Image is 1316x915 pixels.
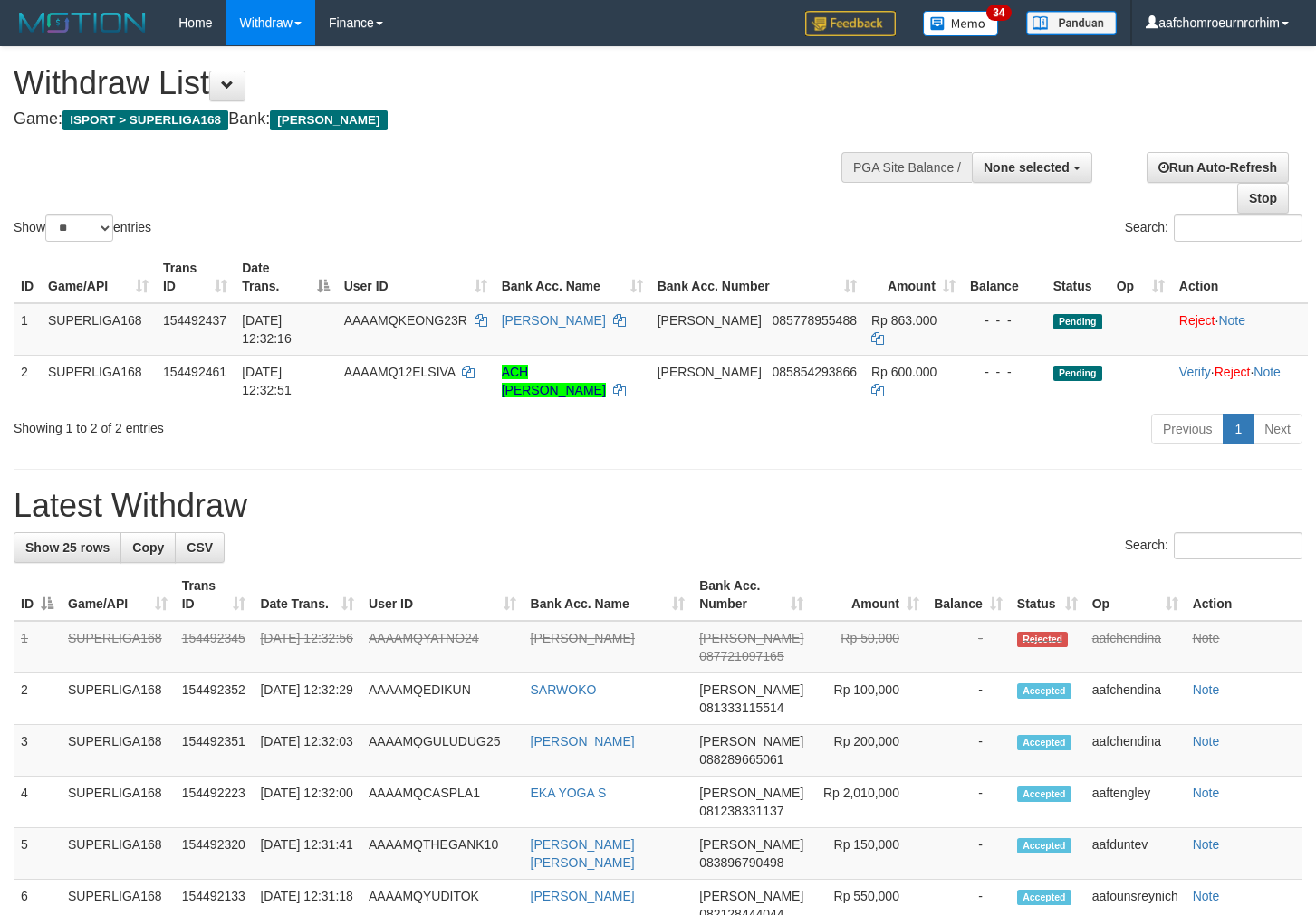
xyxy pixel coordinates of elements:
span: [PERSON_NAME] [699,889,803,903]
a: Note [1193,631,1220,645]
th: ID: activate to sort column descending [14,569,61,621]
td: SUPERLIGA168 [41,303,156,356]
span: ISPORT > SUPERLIGA168 [62,110,228,130]
a: Note [1193,837,1220,852]
td: - [927,725,1010,777]
span: [DATE] 12:32:16 [242,313,292,346]
th: Balance: activate to sort column ascending [927,569,1010,621]
th: Trans ID: activate to sort column ascending [156,252,235,303]
span: [PERSON_NAME] [699,786,803,800]
span: [PERSON_NAME] [658,365,762,379]
td: SUPERLIGA168 [41,355,156,406]
span: Accepted [1017,838,1071,853]
a: 1 [1223,414,1254,444]
th: Status: activate to sort column ascending [1010,569,1085,621]
a: ACH [PERSON_NAME] [502,365,606,397]
span: [PERSON_NAME] [658,313,762,328]
img: MOTION_logo.png [14,9,151,36]
td: AAAAMQGULUDUG25 [361,725,523,777]
a: Note [1193,682,1220,697]
a: Reject [1215,365,1251,379]
td: [DATE] 12:31:41 [253,828,361,880]
td: [DATE] 12:32:29 [253,673,361,725]
th: Amount: activate to sort column ascending [811,569,927,621]
a: Note [1193,889,1220,903]
span: 154492461 [163,365,226,379]
img: Button%20Memo.svg [923,11,999,36]
div: Showing 1 to 2 of 2 entries [14,412,534,437]
td: AAAAMQTHEGANK10 [361,828,523,880]
td: [DATE] 12:32:03 [253,725,361,777]
td: 154492351 [175,725,254,777]
a: [PERSON_NAME] [531,734,635,748]
td: SUPERLIGA168 [61,828,175,880]
h1: Latest Withdraw [14,488,1302,524]
span: [PERSON_NAME] [699,682,803,697]
a: Next [1253,414,1302,444]
h1: Withdraw List [14,65,860,101]
span: Accepted [1017,683,1071,699]
span: Accepted [1017,786,1071,802]
td: · · [1172,355,1308,406]
label: Search: [1125,214,1302,242]
td: Rp 100,000 [811,673,927,725]
a: [PERSON_NAME] [PERSON_NAME] [531,837,635,870]
td: AAAAMQCASPLA1 [361,777,523,828]
span: Copy 085778955488 to clipboard [773,313,857,328]
span: Copy 081333115514 to clipboard [699,701,783,715]
span: [PERSON_NAME] [699,837,803,852]
td: 2 [14,673,61,725]
td: aafchendina [1085,725,1186,777]
span: Copy 085854293866 to clipboard [773,365,857,379]
a: Note [1193,734,1220,748]
a: Previous [1151,414,1224,444]
th: Game/API: activate to sort column ascending [61,569,175,621]
td: SUPERLIGA168 [61,725,175,777]
span: None selected [984,160,1070,175]
img: Feedback.jpg [805,11,896,36]
td: 154492223 [175,777,254,828]
span: Pending [1053,314,1102,329]
td: · [1172,303,1308,356]
a: [PERSON_NAME] [531,631,635,645]
a: Note [1193,786,1220,800]
span: [DATE] 12:32:51 [242,365,292,397]
td: 3 [14,725,61,777]
td: aafchendina [1085,621,1186,673]
th: Date Trans.: activate to sort column ascending [253,569,361,621]
span: Show 25 rows [25,540,110,555]
td: 4 [14,777,61,828]
td: - [927,777,1010,828]
a: [PERSON_NAME] [502,313,606,328]
span: Copy 083896790498 to clipboard [699,855,783,870]
span: Copy 087721097165 to clipboard [699,649,783,663]
th: Action [1172,252,1308,303]
td: [DATE] 12:32:00 [253,777,361,828]
label: Search: [1125,532,1302,559]
a: Run Auto-Refresh [1147,152,1289,183]
td: - [927,673,1010,725]
th: Bank Acc. Name: activate to sort column ascending [524,569,693,621]
td: Rp 200,000 [811,725,927,777]
a: Copy [120,532,176,563]
th: Bank Acc. Name: activate to sort column ascending [495,252,650,303]
span: [PERSON_NAME] [270,110,387,130]
th: Status [1046,252,1109,303]
div: - - - [970,363,1039,381]
th: Amount: activate to sort column ascending [864,252,963,303]
a: Note [1218,313,1245,328]
input: Search: [1174,214,1302,242]
span: CSV [187,540,213,555]
span: Accepted [1017,890,1071,905]
button: None selected [972,152,1092,183]
span: Rp 600.000 [871,365,937,379]
td: - [927,621,1010,673]
span: Rejected [1017,632,1068,647]
td: 2 [14,355,41,406]
span: [PERSON_NAME] [699,734,803,748]
td: 154492352 [175,673,254,725]
td: SUPERLIGA168 [61,673,175,725]
td: Rp 50,000 [811,621,927,673]
th: Bank Acc. Number: activate to sort column ascending [692,569,811,621]
td: 154492320 [175,828,254,880]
